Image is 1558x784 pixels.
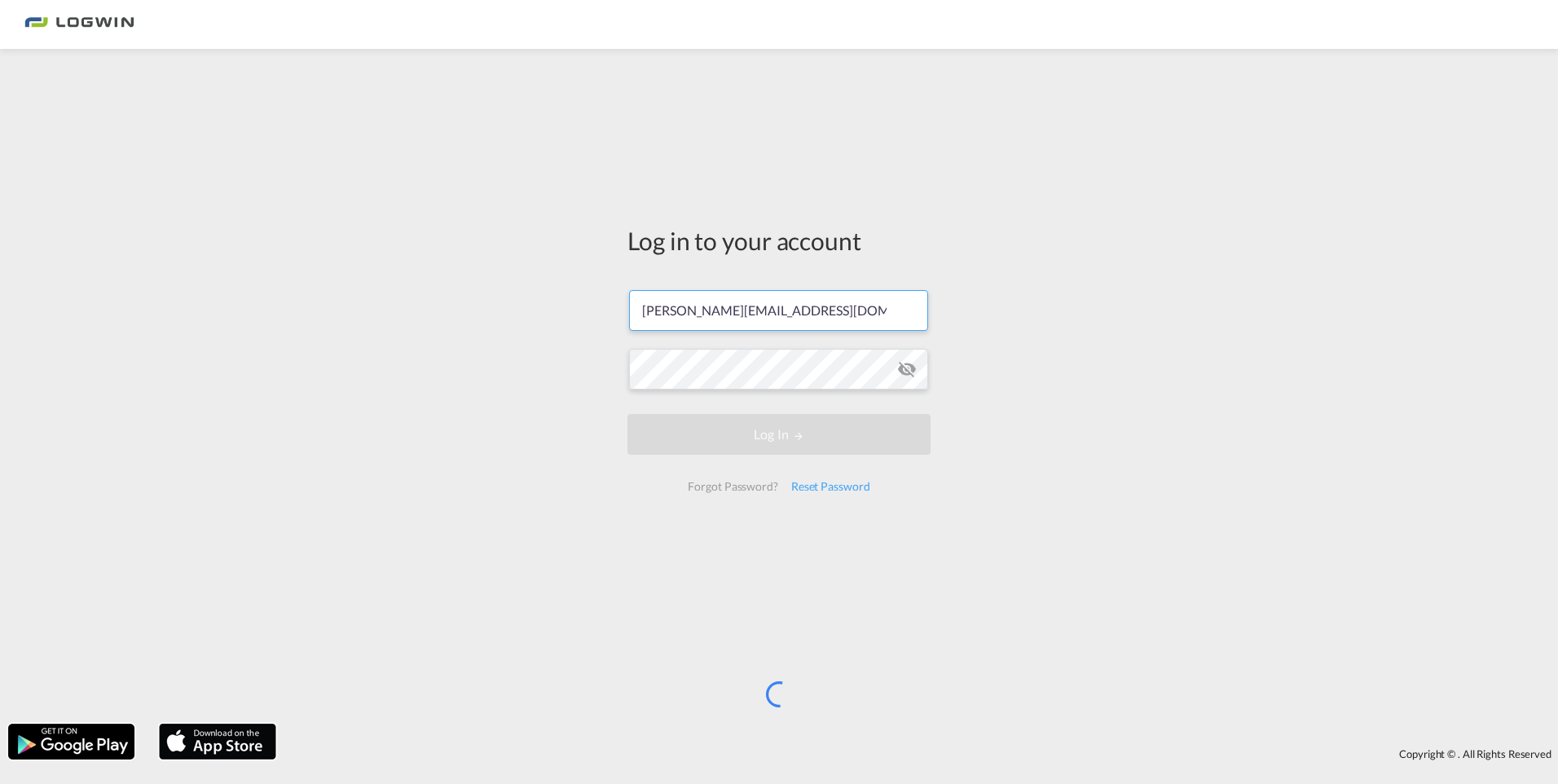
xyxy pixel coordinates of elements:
[284,740,1558,768] div: Copyright © . All Rights Reserved
[785,472,877,501] div: Reset Password
[627,223,931,258] div: Log in to your account
[681,472,784,501] div: Forgot Password?
[157,722,278,761] img: apple.png
[897,359,917,379] md-icon: icon-eye-off
[627,414,931,455] button: LOGIN
[24,7,134,43] img: bc73a0e0d8c111efacd525e4c8ad7d32.png
[7,722,136,761] img: google.png
[629,290,928,331] input: Enter email/phone number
